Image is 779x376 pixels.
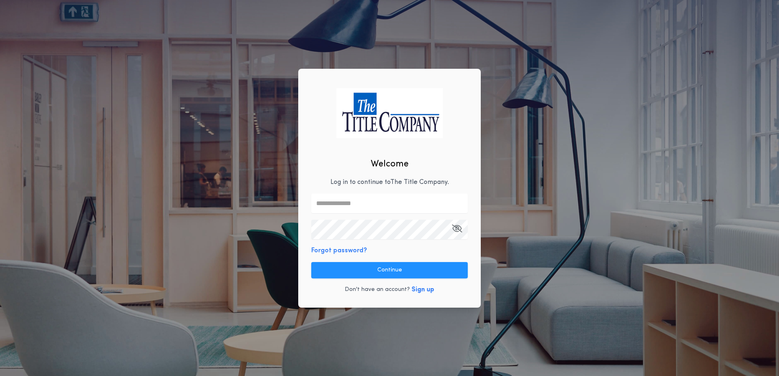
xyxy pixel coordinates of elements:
p: Log in to continue to The Title Company . [330,177,449,187]
img: logo [336,88,443,138]
button: Continue [311,262,468,278]
button: Sign up [412,285,434,295]
button: Forgot password? [311,246,367,256]
p: Don't have an account? [345,286,410,294]
h2: Welcome [371,157,409,171]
